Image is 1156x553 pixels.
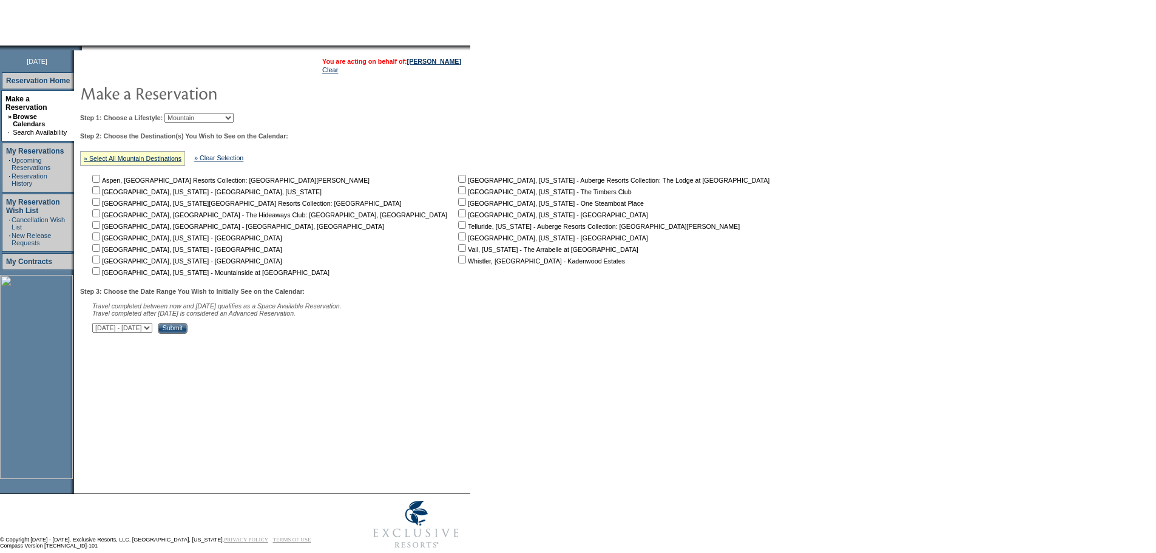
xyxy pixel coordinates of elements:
b: Step 1: Choose a Lifestyle: [80,114,163,121]
a: My Reservations [6,147,64,155]
nobr: [GEOGRAPHIC_DATA], [US_STATE] - [GEOGRAPHIC_DATA], [US_STATE] [90,188,322,195]
a: » Clear Selection [194,154,243,161]
td: · [8,232,10,246]
img: pgTtlMakeReservation.gif [80,81,323,105]
nobr: Aspen, [GEOGRAPHIC_DATA] Resorts Collection: [GEOGRAPHIC_DATA][PERSON_NAME] [90,177,370,184]
a: Clear [322,66,338,73]
b: Step 3: Choose the Date Range You Wish to Initially See on the Calendar: [80,288,305,295]
a: Search Availability [13,129,67,136]
a: Reservation Home [6,76,70,85]
nobr: [GEOGRAPHIC_DATA], [US_STATE] - Auberge Resorts Collection: The Lodge at [GEOGRAPHIC_DATA] [456,177,769,184]
a: Cancellation Wish List [12,216,65,231]
a: Reservation History [12,172,47,187]
a: Upcoming Reservations [12,157,50,171]
td: · [8,172,10,187]
nobr: [GEOGRAPHIC_DATA], [US_STATE] - [GEOGRAPHIC_DATA] [90,234,282,242]
a: TERMS OF USE [273,537,311,543]
span: Travel completed between now and [DATE] qualifies as a Space Available Reservation. [92,302,342,310]
span: You are acting on behalf of: [322,58,461,65]
a: » Select All Mountain Destinations [84,155,181,162]
nobr: Whistler, [GEOGRAPHIC_DATA] - Kadenwood Estates [456,257,625,265]
input: Submit [158,323,188,334]
a: New Release Requests [12,232,51,246]
nobr: [GEOGRAPHIC_DATA], [US_STATE] - [GEOGRAPHIC_DATA] [456,211,648,219]
td: · [8,157,10,171]
a: My Reservation Wish List [6,198,60,215]
nobr: [GEOGRAPHIC_DATA], [US_STATE][GEOGRAPHIC_DATA] Resorts Collection: [GEOGRAPHIC_DATA] [90,200,401,207]
b: » [8,113,12,120]
nobr: [GEOGRAPHIC_DATA], [US_STATE] - One Steamboat Place [456,200,644,207]
nobr: [GEOGRAPHIC_DATA], [US_STATE] - The Timbers Club [456,188,632,195]
a: Make a Reservation [5,95,47,112]
td: · [8,129,12,136]
img: blank.gif [82,46,83,50]
a: PRIVACY POLICY [224,537,268,543]
img: promoShadowLeftCorner.gif [78,46,82,50]
nobr: [GEOGRAPHIC_DATA], [GEOGRAPHIC_DATA] - The Hideaways Club: [GEOGRAPHIC_DATA], [GEOGRAPHIC_DATA] [90,211,447,219]
span: [DATE] [27,58,47,65]
nobr: [GEOGRAPHIC_DATA], [US_STATE] - [GEOGRAPHIC_DATA] [90,257,282,265]
nobr: Vail, [US_STATE] - The Arrabelle at [GEOGRAPHIC_DATA] [456,246,638,253]
nobr: [GEOGRAPHIC_DATA], [GEOGRAPHIC_DATA] - [GEOGRAPHIC_DATA], [GEOGRAPHIC_DATA] [90,223,384,230]
nobr: [GEOGRAPHIC_DATA], [US_STATE] - [GEOGRAPHIC_DATA] [90,246,282,253]
a: [PERSON_NAME] [407,58,461,65]
b: Step 2: Choose the Destination(s) You Wish to See on the Calendar: [80,132,288,140]
nobr: [GEOGRAPHIC_DATA], [US_STATE] - Mountainside at [GEOGRAPHIC_DATA] [90,269,330,276]
nobr: Travel completed after [DATE] is considered an Advanced Reservation. [92,310,296,317]
nobr: Telluride, [US_STATE] - Auberge Resorts Collection: [GEOGRAPHIC_DATA][PERSON_NAME] [456,223,740,230]
td: · [8,216,10,231]
a: My Contracts [6,257,52,266]
nobr: [GEOGRAPHIC_DATA], [US_STATE] - [GEOGRAPHIC_DATA] [456,234,648,242]
a: Browse Calendars [13,113,45,127]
